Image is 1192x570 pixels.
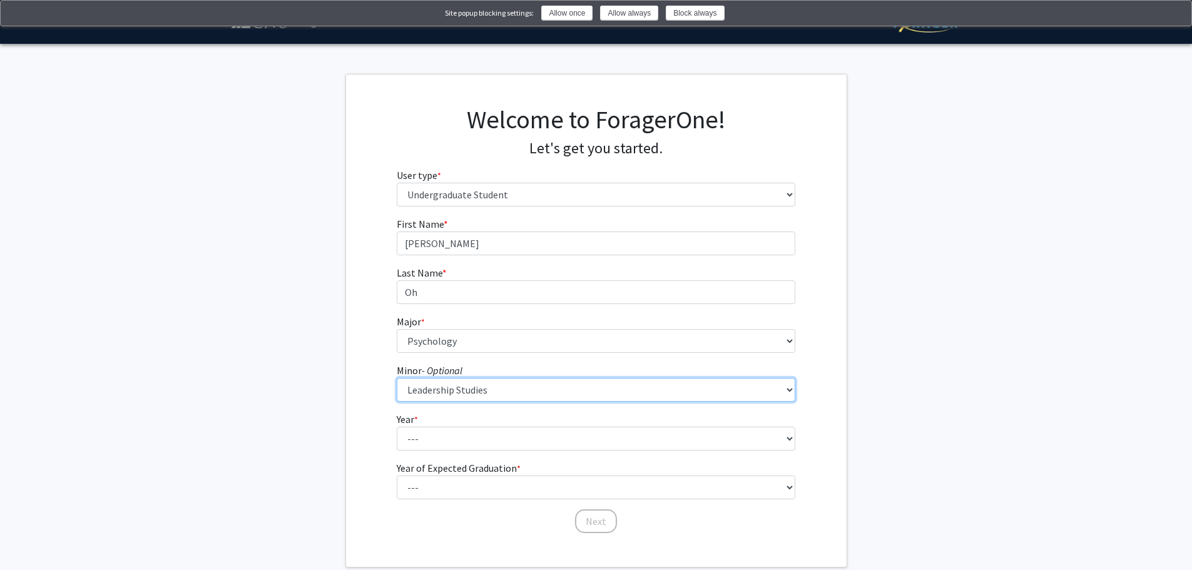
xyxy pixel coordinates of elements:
[397,314,425,329] label: Major
[397,363,462,378] label: Minor
[397,461,521,476] label: Year of Expected Graduation
[541,6,593,21] button: Allow once
[575,509,617,533] button: Next
[397,267,442,279] span: Last Name
[397,168,441,183] label: User type
[397,412,418,427] label: Year
[397,104,795,135] h1: Welcome to ForagerOne!
[397,140,795,158] h4: Let's get you started.
[397,218,444,230] span: First Name
[445,8,534,19] div: Site popup blocking settings:
[666,6,724,21] button: Block always
[600,6,658,21] button: Allow always
[422,364,462,377] i: - Optional
[1139,514,1183,561] iframe: Chat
